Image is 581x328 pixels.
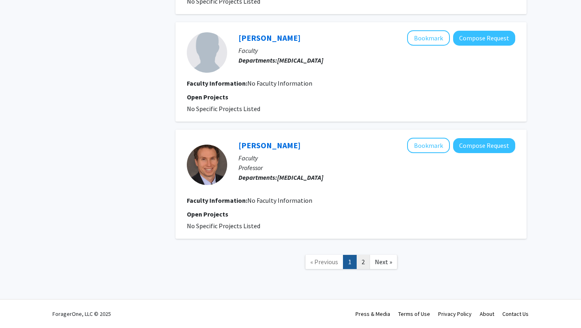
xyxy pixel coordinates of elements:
[310,258,338,266] span: « Previous
[375,258,392,266] span: Next »
[238,46,515,55] p: Faculty
[6,292,34,322] iframe: Chat
[238,56,277,64] b: Departments:
[187,196,247,204] b: Faculty Information:
[187,105,260,113] span: No Specific Projects Listed
[187,222,260,230] span: No Specific Projects Listed
[355,310,390,317] a: Press & Media
[343,255,357,269] a: 1
[438,310,472,317] a: Privacy Policy
[187,92,515,102] p: Open Projects
[398,310,430,317] a: Terms of Use
[277,56,323,64] b: [MEDICAL_DATA]
[305,255,343,269] a: Previous Page
[502,310,529,317] a: Contact Us
[238,173,277,181] b: Departments:
[453,31,515,46] button: Compose Request to Anthony Hage
[238,163,515,172] p: Professor
[407,30,450,46] button: Add Anthony Hage to Bookmarks
[370,255,397,269] a: Next
[356,255,370,269] a: 2
[52,300,111,328] div: ForagerOne, LLC © 2025
[247,196,312,204] span: No Faculty Information
[187,79,247,87] b: Faculty Information:
[176,247,527,280] nav: Page navigation
[407,138,450,153] button: Add Andrew Newberg to Bookmarks
[187,209,515,219] p: Open Projects
[480,310,494,317] a: About
[238,33,301,43] a: [PERSON_NAME]
[238,140,301,150] a: [PERSON_NAME]
[247,79,312,87] span: No Faculty Information
[238,153,515,163] p: Faculty
[277,173,323,181] b: [MEDICAL_DATA]
[453,138,515,153] button: Compose Request to Andrew Newberg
